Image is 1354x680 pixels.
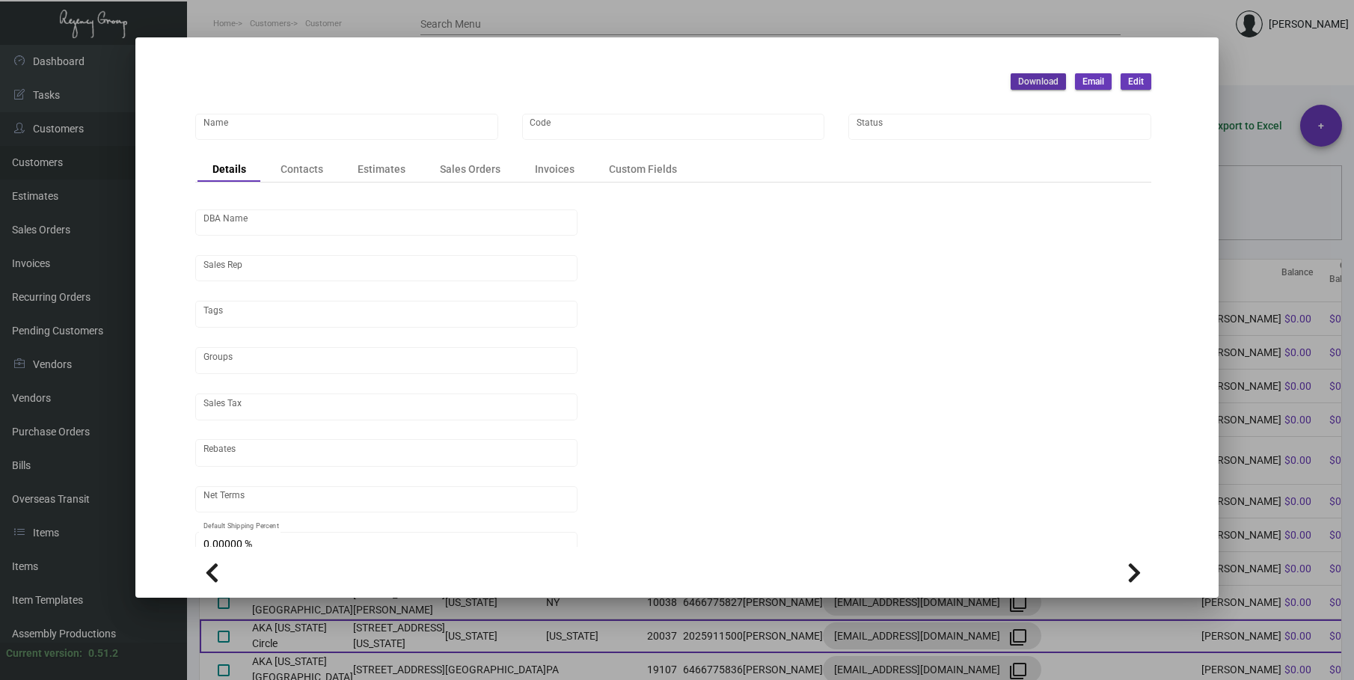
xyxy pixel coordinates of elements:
[88,646,118,661] div: 0.51.2
[358,162,405,177] div: Estimates
[281,162,323,177] div: Contacts
[535,162,575,177] div: Invoices
[1082,76,1104,88] span: Email
[6,646,82,661] div: Current version:
[440,162,500,177] div: Sales Orders
[1018,76,1059,88] span: Download
[212,162,246,177] div: Details
[1075,73,1112,90] button: Email
[609,162,677,177] div: Custom Fields
[1011,73,1066,90] button: Download
[1121,73,1151,90] button: Edit
[1128,76,1144,88] span: Edit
